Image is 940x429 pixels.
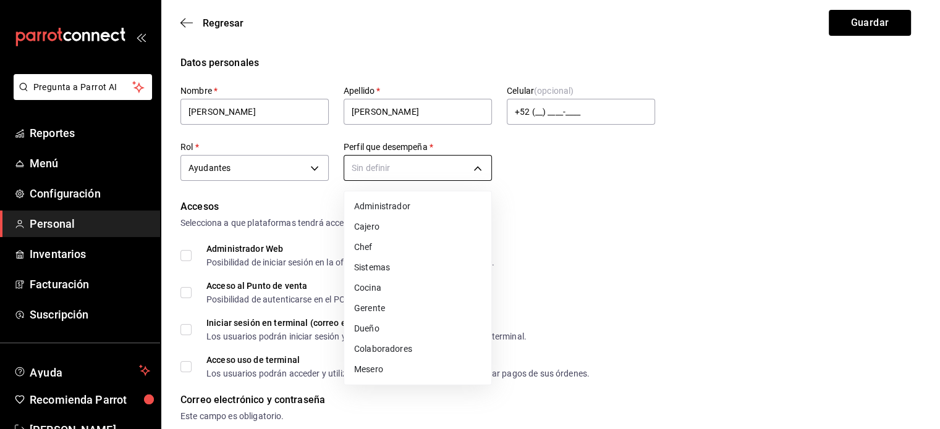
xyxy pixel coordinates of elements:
li: Gerente [344,298,491,319]
li: Administrador [344,196,491,217]
li: Sistemas [344,257,491,278]
li: Cocina [344,278,491,298]
li: Cajero [344,217,491,237]
li: Mesero [344,359,491,380]
li: Colaboradores [344,339,491,359]
li: Chef [344,237,491,257]
li: Dueño [344,319,491,339]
